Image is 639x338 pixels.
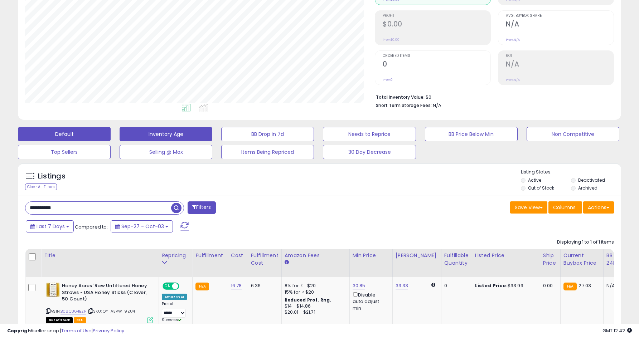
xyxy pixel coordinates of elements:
[506,78,520,82] small: Prev: N/A
[396,252,438,259] div: [PERSON_NAME]
[25,183,57,190] div: Clear All Filters
[162,252,189,259] div: Repricing
[578,177,605,183] label: Deactivated
[425,127,518,141] button: BB Price Below Min
[396,282,408,289] a: 33.33
[475,283,534,289] div: $33.99
[583,201,614,214] button: Actions
[376,92,609,101] li: $0
[37,223,65,230] span: Last 7 Days
[231,282,242,289] a: 16.78
[548,201,582,214] button: Columns
[506,54,614,58] span: ROI
[285,297,331,303] b: Reduced Prof. Rng.
[285,259,289,266] small: Amazon Fees.
[606,283,630,289] div: N/A
[121,223,164,230] span: Sep-27 - Oct-03
[323,145,416,159] button: 30 Day Decrease
[563,283,577,290] small: FBA
[353,291,387,312] div: Disable auto adjust min
[431,283,435,287] i: Calculated using Dynamic Max Price.
[195,283,209,290] small: FBA
[521,169,621,176] p: Listing States:
[46,283,153,322] div: ASIN:
[353,282,366,289] a: 30.85
[285,289,344,295] div: 15% for > $20
[376,102,432,108] b: Short Term Storage Fees:
[444,283,466,289] div: 0
[61,327,92,334] a: Terms of Use
[475,252,537,259] div: Listed Price
[93,327,124,334] a: Privacy Policy
[579,282,591,289] span: 27.03
[60,308,86,314] a: B08C364BZP
[18,145,111,159] button: Top Sellers
[75,224,108,230] span: Compared to:
[383,78,393,82] small: Prev: 0
[528,185,554,191] label: Out of Stock
[563,252,600,267] div: Current Buybox Price
[383,60,490,70] h2: 0
[120,127,212,141] button: Inventory Age
[506,20,614,30] h2: N/A
[475,282,508,289] b: Listed Price:
[18,127,111,141] button: Default
[46,283,60,297] img: 517Z6uS8paL._SL40_.jpg
[527,127,619,141] button: Non Competitive
[383,20,490,30] h2: $0.00
[444,252,469,267] div: Fulfillable Quantity
[383,14,490,18] span: Profit
[578,185,597,191] label: Archived
[120,145,212,159] button: Selling @ Max
[602,327,632,334] span: 2025-10-11 12:42 GMT
[506,60,614,70] h2: N/A
[528,177,541,183] label: Active
[506,14,614,18] span: Avg. Buybox Share
[557,239,614,246] div: Displaying 1 to 1 of 1 items
[163,283,172,289] span: ON
[376,94,425,100] b: Total Inventory Value:
[543,283,555,289] div: 0.00
[285,252,347,259] div: Amazon Fees
[285,309,344,315] div: $20.01 - $21.71
[221,145,314,159] button: Items Being Repriced
[323,127,416,141] button: Needs to Reprice
[221,127,314,141] button: BB Drop in 7d
[7,327,33,334] strong: Copyright
[553,204,576,211] span: Columns
[433,102,441,109] span: N/A
[87,308,135,314] span: | SKU: OY-A3VW-9ZU4
[510,201,547,214] button: Save View
[543,252,557,267] div: Ship Price
[506,38,520,42] small: Prev: N/A
[7,328,124,334] div: seller snap | |
[251,283,276,289] div: 6.36
[46,317,73,323] span: All listings that are currently out of stock and unavailable for purchase on Amazon
[285,303,344,309] div: $14 - $14.86
[195,252,224,259] div: Fulfillment
[74,317,86,323] span: FBA
[383,38,400,42] small: Prev: $0.00
[111,220,173,232] button: Sep-27 - Oct-03
[162,317,181,323] span: Success
[383,54,490,58] span: Ordered Items
[231,252,245,259] div: Cost
[606,252,633,267] div: BB Share 24h.
[26,220,74,232] button: Last 7 Days
[62,283,149,304] b: Honey Acres' Raw Unfiltered Honey Straws - USA Honey Sticks (Clover, 50 Count)
[44,252,156,259] div: Title
[162,302,187,323] div: Preset:
[188,201,216,214] button: Filters
[353,252,389,259] div: Min Price
[178,283,190,289] span: OFF
[285,283,344,289] div: 8% for <= $20
[162,294,187,300] div: Amazon AI
[251,252,279,267] div: Fulfillment Cost
[38,171,66,181] h5: Listings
